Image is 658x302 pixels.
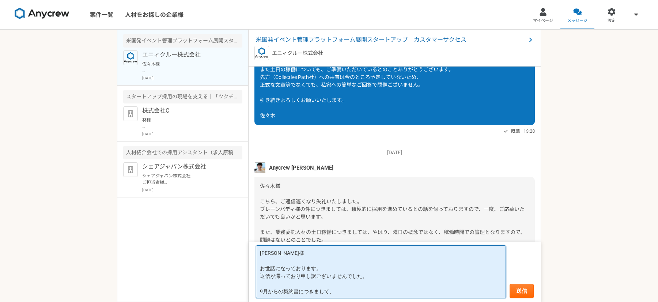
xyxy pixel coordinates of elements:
p: シェアジャパン株式会社 [142,162,232,171]
img: %E3%83%95%E3%82%9A%E3%83%AD%E3%83%95%E3%82%A3%E3%83%BC%E3%83%AB%E7%94%BB%E5%83%8F%E3%81%AE%E3%82%... [254,162,265,173]
img: logo_text_blue_01.png [254,46,269,60]
p: シェアジャパン株式会社 ご担当者様 お世話になっております。佐々木です。 書類到着のご連絡をいただき誠にありがとうございます。 こちらこそ、当日はどうぞよろしくお願いいたします。 引き続きどうぞ... [142,173,232,186]
p: [DATE] [254,149,535,156]
div: 米国発イベント管理プラットフォーム展開スタートアップ カスタマーサクセス [123,34,242,48]
p: エニィクルー株式会社 [142,50,232,59]
span: 佐々木様 こちら、ご返信遅くなり失礼いたしました。 ブレーンバディ様の件につきましては、積極的に採用を進めているとの話を伺っておりますので、一度、ご応募いただいても良いかと思います。 また、業務... [260,183,525,243]
p: 林様 お世話になっております。 ご返信いただきありがとうございます。 二転三転し申し訳ございませんでした。 本日はどうぞよろしくお願いいたします。 佐々木 [142,117,232,130]
span: マイページ [533,18,553,24]
p: [DATE] [142,187,242,193]
textarea: [PERSON_NAME]様 お世話になっております。 返信が滞っており申し訳ございませんでした。 9月からの契約書につきまして、 [256,245,506,298]
img: logo_text_blue_01.png [123,50,138,65]
img: default_org_logo-42cde973f59100197ec2c8e796e4974ac8490bb5b08a0eb061ff975e4574aa76.png [123,106,138,121]
button: 送信 [510,284,534,298]
p: [DATE] [142,75,242,81]
span: メッセージ [567,18,587,24]
span: Anycrew [PERSON_NAME] [269,164,333,172]
p: エニィクルー株式会社 [272,49,323,57]
div: 人材紹介会社での採用アシスタント（求人原稿作成・トレンド分析・採用戦略提案） [123,146,242,159]
img: default_org_logo-42cde973f59100197ec2c8e796e4974ac8490bb5b08a0eb061ff975e4574aa76.png [123,162,138,177]
div: スタートアップ採用の現場を支える｜「ツクチム」の媒体運用・ディレクション担当 [123,90,242,103]
span: 設定 [608,18,616,24]
p: [DATE] [142,131,242,137]
p: 佐々木様 こちら、ご返信遅くなり失礼いたしました。 ブレーンバディ様の件につきましては、積極的に採用を進めているとの話を伺っておりますので、一度、ご応募いただいても良いかと思います。 また、業務... [142,61,232,74]
span: 米国発イベント管理プラットフォーム展開スタートアップ カスタマーサクセス [256,35,526,44]
img: 8DqYSo04kwAAAAASUVORK5CYII= [15,8,69,19]
span: 既読 [511,127,520,136]
span: 13:28 [523,128,535,135]
p: 株式会社C [142,106,232,115]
